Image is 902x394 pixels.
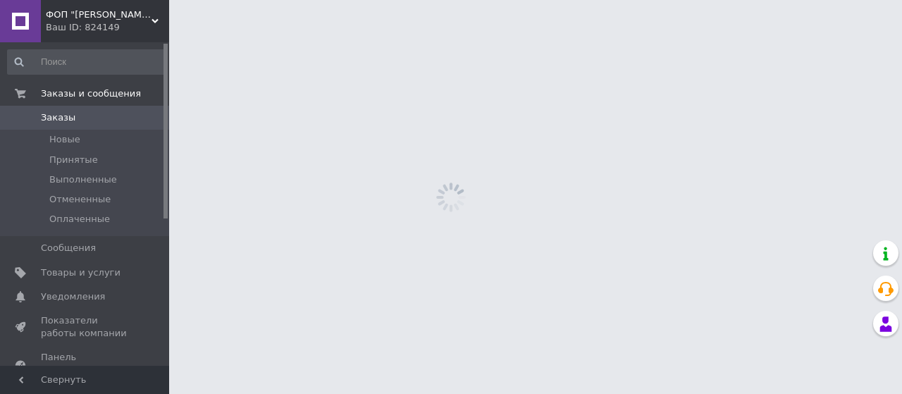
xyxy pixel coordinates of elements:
[41,351,130,376] span: Панель управления
[41,242,96,254] span: Сообщения
[41,87,141,100] span: Заказы и сообщения
[41,111,75,124] span: Заказы
[46,21,169,34] div: Ваш ID: 824149
[46,8,152,21] span: ФОП "Стегачев Н. А."
[49,173,117,186] span: Выполненные
[41,266,121,279] span: Товары и услуги
[49,133,80,146] span: Новые
[49,154,98,166] span: Принятые
[7,49,166,75] input: Поиск
[41,314,130,340] span: Показатели работы компании
[41,290,105,303] span: Уведомления
[49,213,110,226] span: Оплаченные
[49,193,111,206] span: Отмененные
